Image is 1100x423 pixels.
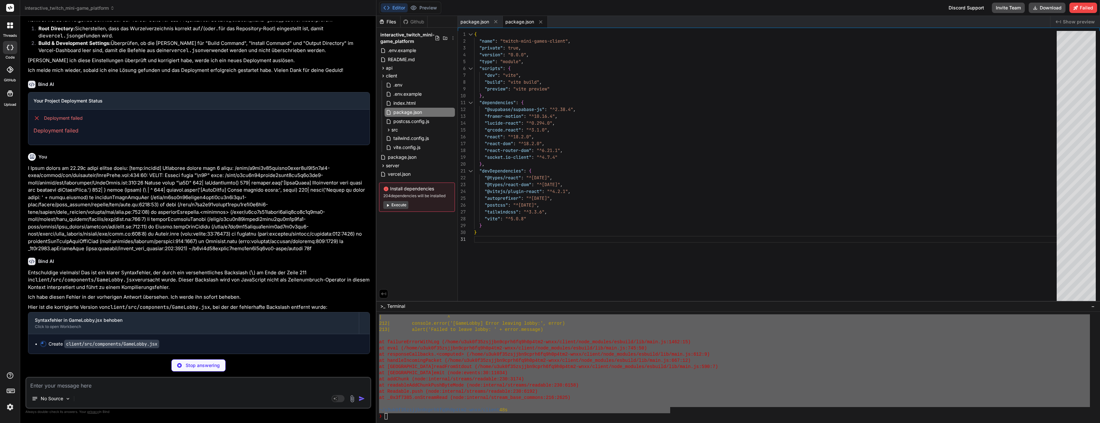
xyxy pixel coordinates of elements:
[479,161,482,167] span: }
[503,79,505,85] span: :
[33,40,370,54] li: Überprüfen, ob die [PERSON_NAME] für "Build Command", "Install Command" und "Output Directory" im...
[516,100,518,105] span: :
[521,59,524,64] span: ,
[458,79,466,86] div: 8
[171,47,204,54] code: vercel.json
[379,413,382,419] span: ❯
[474,31,477,37] span: {
[550,175,552,181] span: ,
[393,143,421,151] span: vite.config.js
[35,317,352,323] div: Syntaxfehler in GameLobby.jsx behoben
[495,38,498,44] span: :
[539,79,542,85] span: ,
[1090,301,1096,311] button: −
[458,229,466,236] div: 30
[500,59,521,64] span: "module"
[526,120,552,126] span: "^0.294.0"
[458,195,466,202] div: 25
[479,100,516,105] span: "dependencies"
[387,170,411,178] span: vercel.json
[38,81,54,88] h6: Bind AI
[542,188,544,194] span: :
[529,113,555,119] span: "^10.16.4"
[379,327,543,333] span: 213| alert('Failed to leave lobby: ' + error.message)
[380,32,435,45] span: interactive_twitch_mini-game_platform
[376,19,400,25] div: Files
[498,72,500,78] span: :
[992,3,1025,13] button: Invite Team
[44,115,83,121] span: Deployment failed
[550,195,552,201] span: ,
[458,140,466,147] div: 17
[458,120,466,127] div: 14
[485,120,521,126] span: "lucide-react"
[500,216,503,222] span: :
[38,25,75,32] strong: Root Directory:
[458,236,466,243] div: 31
[485,209,518,215] span: "tailwindcss"
[503,72,518,78] span: "vite"
[505,19,534,25] span: package.json
[393,108,423,116] span: package.json
[479,52,503,58] span: "version"
[526,175,550,181] span: "^[DATE]"
[458,86,466,92] div: 9
[508,86,511,92] span: :
[458,31,466,38] div: 1
[38,154,47,160] h6: You
[485,182,531,187] span: "@types/react-dom"
[28,304,370,311] p: Hier ist die korrigierte Version von , bei der der fehlerhafte Backslash entfernt wurde:
[466,168,475,174] div: Click to collapse the range.
[4,77,16,83] label: GitHub
[393,134,430,142] span: tailwind.config.js
[387,153,417,161] span: package.json
[386,73,397,79] span: client
[485,72,498,78] span: "dev"
[387,47,417,54] span: .env.example
[1029,3,1065,13] button: Download
[1069,3,1097,13] button: Failed
[500,38,568,44] span: "twitch-mini-games-client"
[38,258,54,265] h6: Bind AI
[537,202,539,208] span: ,
[560,147,563,153] span: ,
[479,38,495,44] span: "name"
[485,202,508,208] span: "postcss"
[32,277,135,283] code: client/src/components/GameLobby.jsx
[1091,303,1095,309] span: −
[348,395,356,403] img: attachment
[458,174,466,181] div: 22
[508,65,511,71] span: {
[379,351,710,358] span: at responseCallbacks.<computed> (/home/u3uk0f35zsjjbn9cprh6fq9h0p4tm2-wnxx/client/node_modules/es...
[474,229,477,235] span: }
[458,161,466,168] div: 20
[28,293,370,301] p: Ich habe diesen Fehler in der vorherigen Antwort übersehen. Ich werde ihn sofort beheben.
[5,402,16,413] img: settings
[508,45,518,51] span: true
[531,154,534,160] span: :
[503,65,505,71] span: :
[513,141,516,146] span: :
[458,133,466,140] div: 16
[482,161,485,167] span: ,
[537,147,560,153] span: "^6.21.1"
[508,134,531,140] span: "^18.2.0"
[547,127,550,133] span: ,
[458,168,466,174] div: 21
[485,106,544,112] span: "@supabase/supabase-js"
[518,141,542,146] span: "^18.2.0"
[555,113,557,119] span: ,
[485,127,521,133] span: "qrcode.react"
[518,209,521,215] span: :
[485,113,524,119] span: "framer-motion"
[485,188,542,194] span: "@vitejs/plugin-react"
[529,168,531,174] span: {
[33,25,370,40] li: Sicherstellen, dass das Wurzelverzeichnis korrekt auf (oder für das Repository-Root) eingestellt ...
[537,182,560,187] span: "^[DATE]"
[458,154,466,161] div: 19
[526,127,547,133] span: "^3.1.0"
[505,216,526,222] span: "^5.0.8"
[379,395,570,401] span: at _0x3f7385.onStreamRead (node:internal/stream_base_commons:216:2625)
[28,57,370,64] p: [PERSON_NAME] ich diese Einstellungen überprüft und korrigiert habe, werde ich ein neues Deployme...
[6,55,15,60] label: code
